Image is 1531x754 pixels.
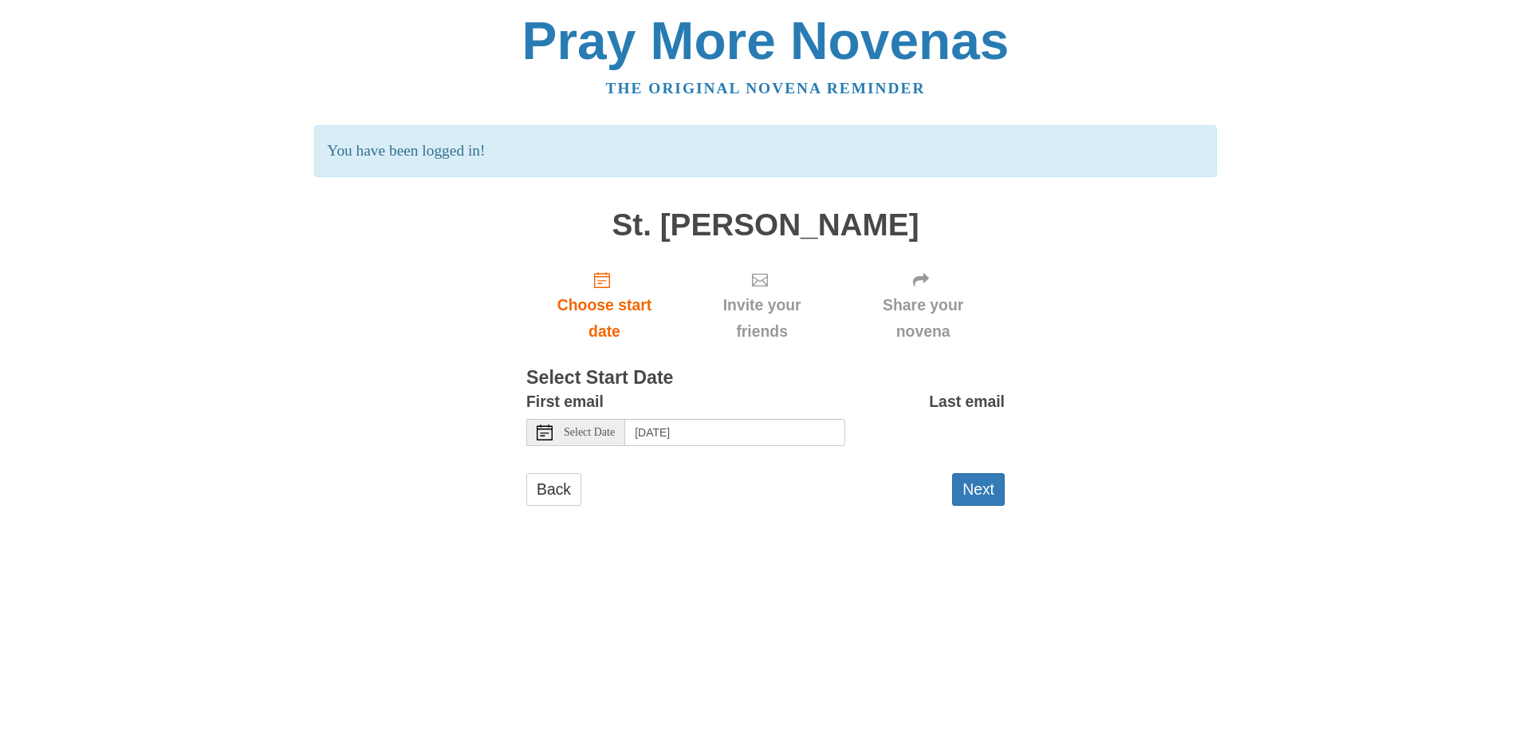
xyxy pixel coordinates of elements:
span: Choose start date [542,292,667,345]
label: First email [526,389,604,415]
h3: Select Start Date [526,368,1005,389]
a: Choose start date [526,258,683,353]
button: Next [952,473,1005,506]
a: Pray More Novenas [522,11,1010,70]
p: You have been logged in! [314,125,1216,177]
span: Select Date [564,427,615,438]
a: Back [526,473,581,506]
span: Share your novena [857,292,989,345]
h1: St. [PERSON_NAME] [526,208,1005,243]
div: Click "Next" to confirm your start date first. [683,258,841,353]
div: Click "Next" to confirm your start date first. [841,258,1005,353]
a: The original novena reminder [606,80,926,97]
span: Invite your friends [699,292,825,345]
label: Last email [929,389,1005,415]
